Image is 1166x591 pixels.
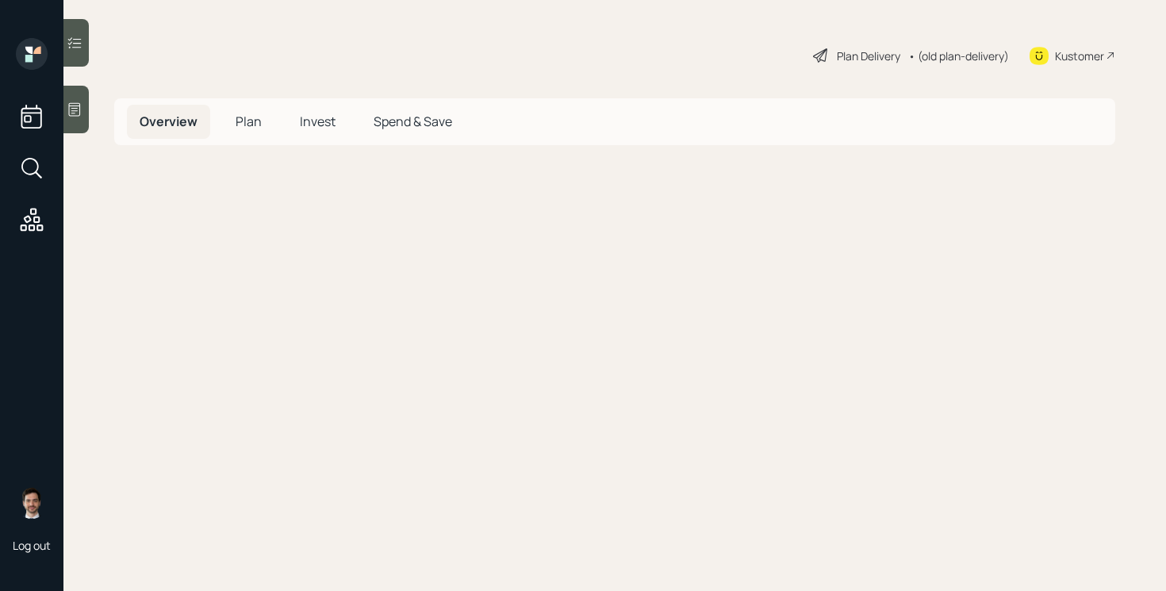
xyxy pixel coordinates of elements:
[374,113,452,130] span: Spend & Save
[13,538,51,553] div: Log out
[908,48,1009,64] div: • (old plan-delivery)
[140,113,198,130] span: Overview
[837,48,900,64] div: Plan Delivery
[16,487,48,519] img: jonah-coleman-headshot.png
[1055,48,1104,64] div: Kustomer
[300,113,336,130] span: Invest
[236,113,262,130] span: Plan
